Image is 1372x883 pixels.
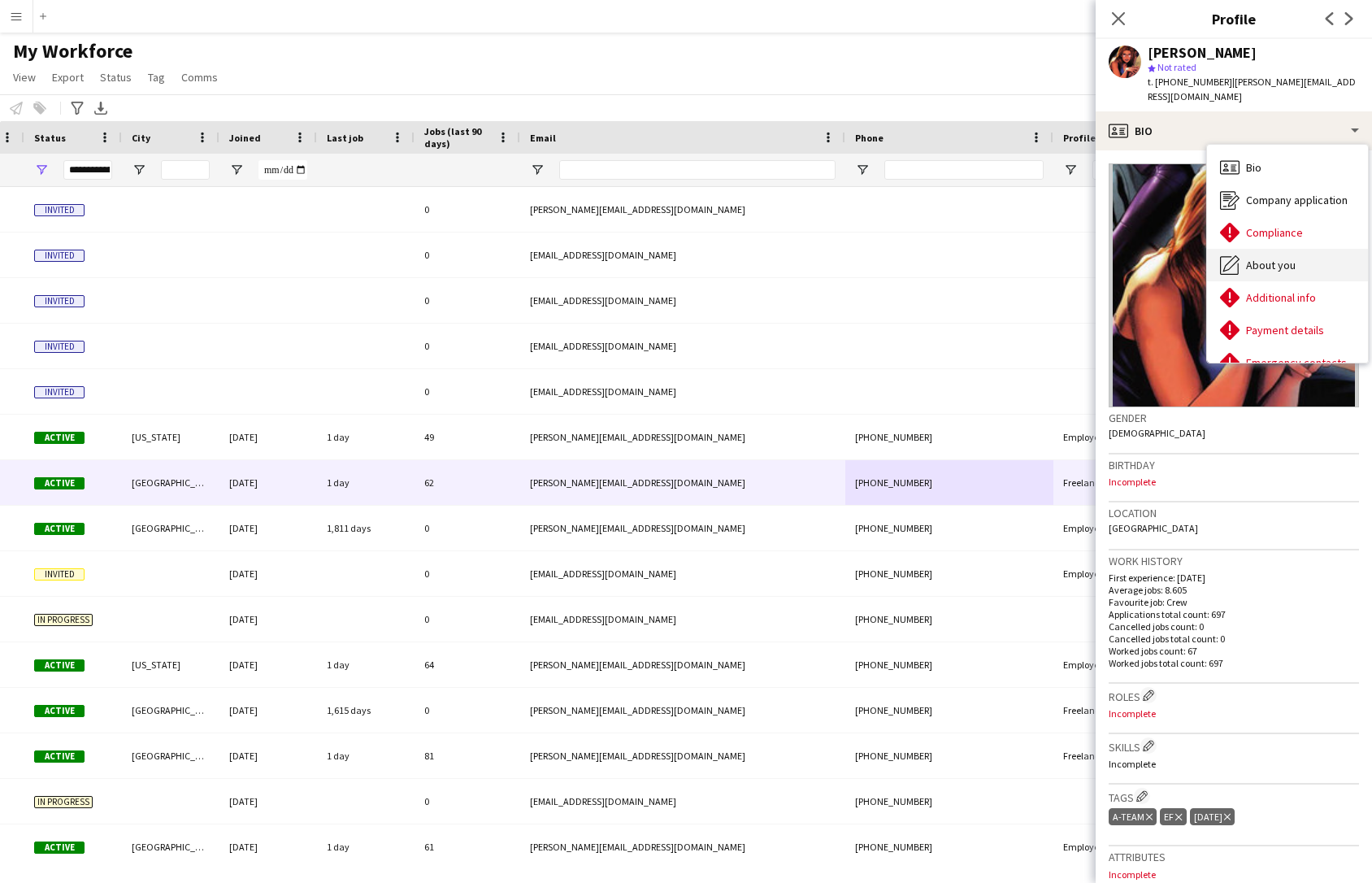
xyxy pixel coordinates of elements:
span: Not rated [1157,61,1196,73]
span: Additional info [1246,290,1316,305]
span: Active [34,477,85,489]
div: 1,811 days [317,506,415,550]
p: Worked jobs count: 67 [1109,645,1359,657]
h3: Roles [1109,687,1359,704]
div: 0 [415,278,520,323]
span: Active [34,705,85,717]
div: [PERSON_NAME][EMAIL_ADDRESS][DOMAIN_NAME] [520,642,845,687]
div: [DATE] [219,506,317,550]
div: [EMAIL_ADDRESS][DOMAIN_NAME] [520,233,845,277]
div: [GEOGRAPHIC_DATA] [122,824,219,869]
div: [EMAIL_ADDRESS][DOMAIN_NAME] [520,597,845,642]
input: City Filter Input [161,160,210,180]
input: Profile Filter Input [1092,160,1148,180]
span: Status [34,132,66,144]
div: [GEOGRAPHIC_DATA] [122,688,219,733]
span: Active [34,523,85,535]
span: [GEOGRAPHIC_DATA] [1109,522,1198,534]
div: [GEOGRAPHIC_DATA] [122,506,219,550]
h3: Tags [1109,788,1359,805]
p: First experience: [DATE] [1109,572,1359,584]
div: Emergency contacts [1207,346,1368,379]
div: Employeed [1053,506,1157,550]
span: Invited [34,568,85,581]
div: 1,615 days [317,688,415,733]
h3: Gender [1109,411,1359,425]
button: Open Filter Menu [530,163,545,177]
div: [PERSON_NAME][EMAIL_ADDRESS][DOMAIN_NAME] [520,187,845,232]
div: Additional info [1207,281,1368,314]
div: Company application [1207,184,1368,216]
div: [DATE] [219,824,317,869]
div: [DATE] [219,551,317,596]
div: 0 [415,233,520,277]
h3: Location [1109,506,1359,520]
div: Employeed [1053,824,1157,869]
span: t. [PHONE_NUMBER] [1148,76,1232,88]
div: [PHONE_NUMBER] [845,597,1053,642]
div: About you [1207,249,1368,281]
a: Status [93,67,138,88]
p: Average jobs: 8.605 [1109,584,1359,596]
span: Active [34,432,85,444]
h3: Profile [1096,8,1372,29]
div: 1 day [317,642,415,687]
div: 0 [415,369,520,414]
div: Bio [1096,111,1372,150]
span: Emergency contacts [1246,355,1347,370]
button: Open Filter Menu [229,163,244,177]
div: [EMAIL_ADDRESS][DOMAIN_NAME] [520,779,845,824]
div: [GEOGRAPHIC_DATA] [122,460,219,505]
div: [EMAIL_ADDRESS][DOMAIN_NAME] [520,278,845,323]
div: 1 day [317,733,415,778]
span: About you [1246,258,1296,272]
span: Payment details [1246,323,1324,337]
div: [PHONE_NUMBER] [845,779,1053,824]
div: [DATE] [219,415,317,459]
div: [PERSON_NAME][EMAIL_ADDRESS][DOMAIN_NAME] [520,460,845,505]
span: Invited [34,386,85,398]
div: [DATE] [219,733,317,778]
span: Export [52,70,84,85]
span: Invited [34,295,85,307]
div: [US_STATE] [122,415,219,459]
span: Active [34,842,85,854]
div: 0 [415,688,520,733]
div: [PHONE_NUMBER] [845,642,1053,687]
div: Employeed [1053,551,1157,596]
a: Tag [141,67,171,88]
span: Joined [229,132,261,144]
app-action-btn: Export XLSX [91,98,111,118]
button: Open Filter Menu [1063,163,1078,177]
div: 0 [415,506,520,550]
div: [PHONE_NUMBER] [845,733,1053,778]
span: Compliance [1246,225,1303,240]
span: In progress [34,796,93,808]
app-action-btn: Advanced filters [67,98,87,118]
div: 64 [415,642,520,687]
span: Comms [181,70,218,85]
div: 81 [415,733,520,778]
div: Bio [1207,151,1368,184]
div: [EMAIL_ADDRESS][DOMAIN_NAME] [520,324,845,368]
h3: Skills [1109,737,1359,755]
input: Phone Filter Input [884,160,1044,180]
a: Comms [175,67,224,88]
div: [PERSON_NAME] [1148,46,1257,60]
p: Favourite job: Crew [1109,596,1359,608]
span: View [13,70,36,85]
div: 0 [415,597,520,642]
span: Profile [1063,132,1096,144]
div: 0 [415,551,520,596]
div: [DATE] [219,597,317,642]
div: 1 day [317,415,415,459]
span: Jobs (last 90 days) [424,125,491,150]
div: A-Team [1109,808,1157,825]
h3: Birthday [1109,458,1359,472]
div: Payment details [1207,314,1368,346]
div: [PHONE_NUMBER] [845,551,1053,596]
p: Incomplete [1109,476,1359,488]
span: City [132,132,150,144]
span: Invited [34,250,85,262]
div: [DATE] [219,688,317,733]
